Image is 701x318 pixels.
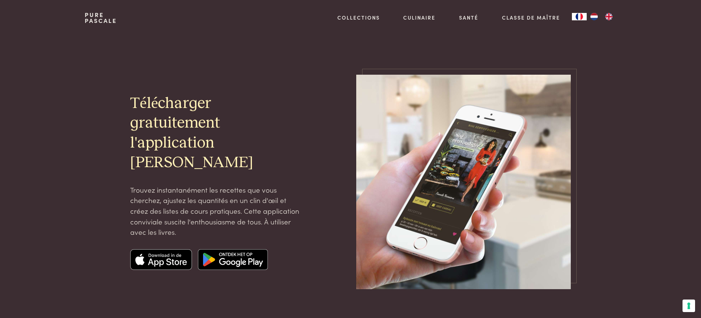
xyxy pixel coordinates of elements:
h2: Télécharger gratuitement l'application [PERSON_NAME] [130,94,300,173]
a: FR [572,13,587,20]
a: PurePascale [85,12,117,24]
img: Apple app store [130,249,192,270]
a: Santé [459,14,478,21]
div: Language [572,13,587,20]
img: Google app store [198,249,268,270]
a: Collections [337,14,380,21]
img: pascale-naessens-app-mockup [356,75,571,289]
ul: Language list [587,13,616,20]
a: Culinaire [403,14,435,21]
a: NL [587,13,601,20]
a: Classe de maître [502,14,560,21]
aside: Language selected: Français [572,13,616,20]
p: Trouvez instantanément les recettes que vous cherchez, ajustez les quantités en un clin d'œil et ... [130,185,300,237]
a: EN [601,13,616,20]
button: Vos préférences en matière de consentement pour les technologies de suivi [683,300,695,312]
